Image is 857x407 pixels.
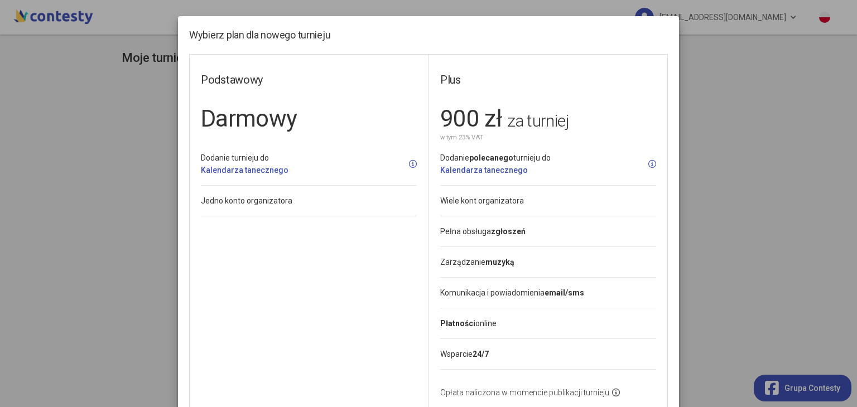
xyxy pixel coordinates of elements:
strong: Płatności [440,319,475,328]
li: Jedno konto organizatora [201,186,417,216]
strong: email/sms [545,288,584,297]
li: Komunikacja i powiadomienia [440,278,656,308]
div: Dodanie turnieju do [201,152,288,176]
li: Pełna obsługa [440,216,656,247]
li: Opłata naliczona w momencie publikacji turnieju [440,370,656,399]
span: za turniej [507,111,569,130]
h1: Darmowy [201,100,417,137]
h5: Wybierz plan dla nowego turnieju [189,27,330,43]
small: w tym 23% VAT [440,133,483,143]
li: Wsparcie [440,339,656,370]
li: online [440,308,656,339]
h4: Podstawowy [201,71,417,89]
h1: 900 zł [440,100,656,137]
strong: 24/7 [473,350,489,358]
strong: zgłoszeń [491,227,526,236]
a: Kalendarza tanecznego [201,166,288,175]
li: Zarządzanie [440,247,656,278]
div: Dodanie turnieju do [440,152,551,176]
h4: Plus [440,71,656,89]
strong: polecanego [469,153,513,162]
strong: muzyką [485,258,514,267]
li: Wiele kont organizatora [440,186,656,216]
a: Kalendarza tanecznego [440,166,528,175]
